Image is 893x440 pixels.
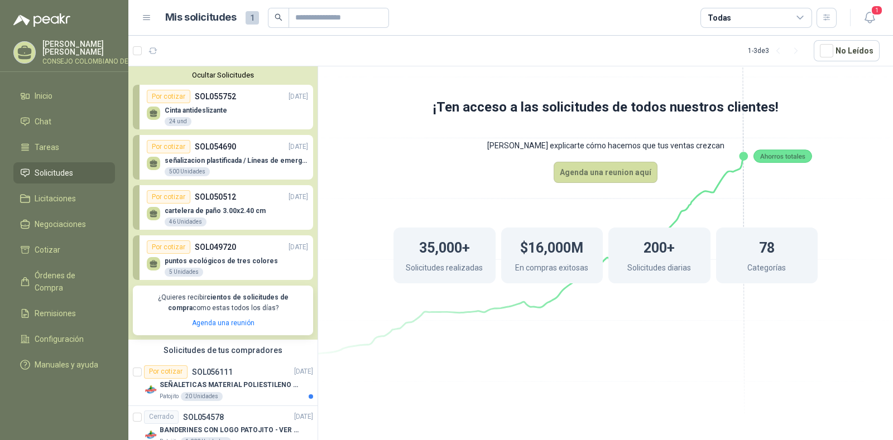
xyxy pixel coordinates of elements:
[195,90,236,103] p: SOL055752
[13,85,115,107] a: Inicio
[35,167,73,179] span: Solicitudes
[42,40,166,56] p: [PERSON_NAME] [PERSON_NAME]
[133,135,313,180] a: Por cotizarSOL054690[DATE] señalizacion plastificada / Líneas de emergencia500 Unidades
[160,380,299,390] p: SEÑALETICAS MATERIAL POLIESTILENO CON VINILO LAMINADO CALIBRE 60
[165,107,227,114] p: Cinta antideslizante
[35,244,60,256] span: Cotizar
[35,269,104,294] span: Órdenes de Compra
[35,359,98,371] span: Manuales y ayuda
[520,234,583,259] h1: $16,000M
[871,5,883,16] span: 1
[144,383,157,397] img: Company Logo
[554,162,657,183] button: Agenda una reunion aquí
[133,185,313,230] a: Por cotizarSOL050512[DATE] cartelera de paño 3.00x2.40 cm46 Unidades
[165,157,308,165] p: señalizacion plastificada / Líneas de emergencia
[627,262,691,277] p: Solicitudes diarias
[195,191,236,203] p: SOL050512
[13,13,70,27] img: Logo peakr
[515,262,588,277] p: En compras exitosas
[246,11,259,25] span: 1
[275,13,282,21] span: search
[183,413,224,421] p: SOL054578
[13,354,115,375] a: Manuales y ayuda
[35,192,76,205] span: Licitaciones
[748,42,805,60] div: 1 - 3 de 3
[195,141,236,153] p: SOL054690
[644,234,675,259] h1: 200+
[294,412,313,422] p: [DATE]
[133,71,313,79] button: Ocultar Solicitudes
[128,66,318,340] div: Ocultar SolicitudesPor cotizarSOL055752[DATE] Cinta antideslizante24 undPor cotizarSOL054690[DATE...
[35,115,51,128] span: Chat
[289,142,308,152] p: [DATE]
[860,8,880,28] button: 1
[128,361,318,406] a: Por cotizarSOL056111[DATE] Company LogoSEÑALETICAS MATERIAL POLIESTILENO CON VINILO LAMINADO CALI...
[165,257,278,265] p: puntos ecológicos de tres colores
[42,58,166,65] p: CONSEJO COLOMBIANO DE SEGURIDAD
[160,392,179,401] p: Patojito
[35,218,86,230] span: Negociaciones
[192,368,233,376] p: SOL056111
[144,365,188,379] div: Por cotizar
[747,262,786,277] p: Categorías
[13,265,115,298] a: Órdenes de Compra
[147,190,190,204] div: Por cotizar
[35,307,76,320] span: Remisiones
[128,340,318,361] div: Solicitudes de tus compradores
[35,333,84,345] span: Configuración
[35,90,52,102] span: Inicio
[13,239,115,260] a: Cotizar
[165,207,266,215] p: cartelera de paño 3.00x2.40 cm
[294,366,313,377] p: [DATE]
[13,137,115,158] a: Tareas
[708,12,731,24] div: Todas
[165,217,207,226] div: 46 Unidades
[147,90,190,103] div: Por cotizar
[13,328,115,350] a: Configuración
[165,167,210,176] div: 500 Unidades
[147,140,190,153] div: Por cotizar
[195,241,236,253] p: SOL049720
[165,117,191,126] div: 24 und
[13,214,115,235] a: Negociaciones
[759,234,775,259] h1: 78
[406,262,483,277] p: Solicitudes realizadas
[165,9,237,26] h1: Mis solicitudes
[147,240,190,254] div: Por cotizar
[35,141,59,153] span: Tareas
[13,303,115,324] a: Remisiones
[165,268,203,277] div: 5 Unidades
[133,85,313,129] a: Por cotizarSOL055752[DATE] Cinta antideslizante24 und
[814,40,880,61] button: No Leídos
[289,192,308,202] p: [DATE]
[133,235,313,280] a: Por cotizarSOL049720[DATE] puntos ecológicos de tres colores5 Unidades
[192,319,255,327] a: Agenda una reunión
[289,242,308,253] p: [DATE]
[13,111,115,132] a: Chat
[181,392,223,401] div: 20 Unidades
[160,425,299,436] p: BANDERINES CON LOGO PATOJITO - VER DOC ADJUNTO
[289,91,308,102] p: [DATE]
[144,410,179,424] div: Cerrado
[419,234,470,259] h1: 35,000+
[168,293,289,312] b: cientos de solicitudes de compra
[140,292,306,313] p: ¿Quieres recibir como estas todos los días?
[13,162,115,183] a: Solicitudes
[13,188,115,209] a: Licitaciones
